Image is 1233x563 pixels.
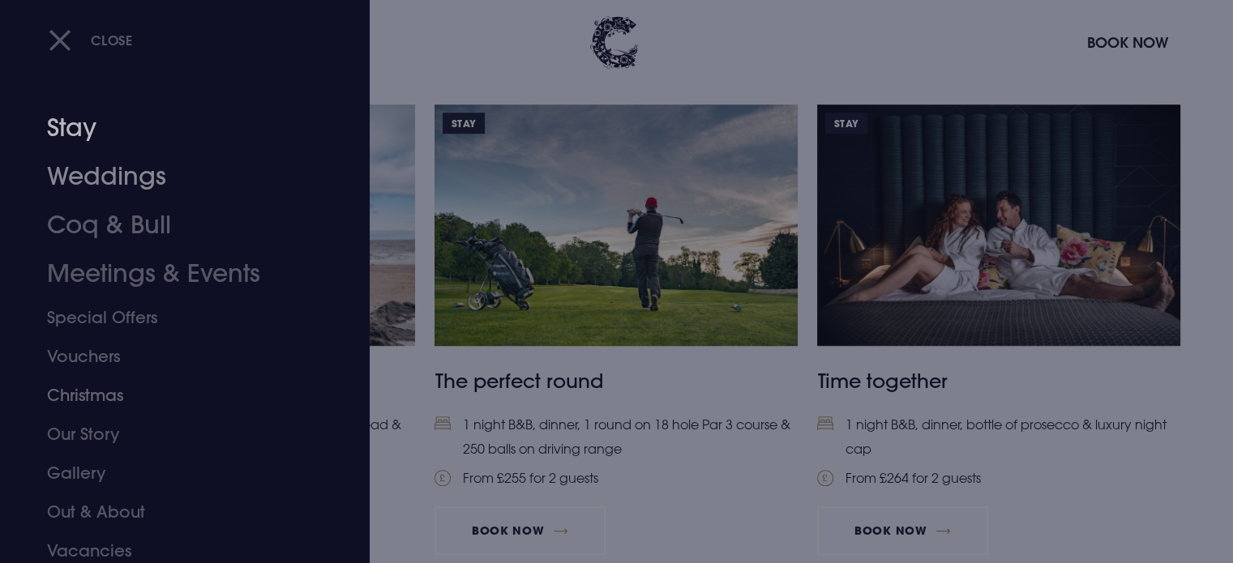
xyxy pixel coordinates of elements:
[91,32,133,49] span: Close
[47,415,303,454] a: Our Story
[47,337,303,376] a: Vouchers
[47,152,303,201] a: Weddings
[47,250,303,298] a: Meetings & Events
[47,454,303,493] a: Gallery
[47,104,303,152] a: Stay
[47,201,303,250] a: Coq & Bull
[47,298,303,337] a: Special Offers
[49,23,133,57] button: Close
[47,376,303,415] a: Christmas
[47,493,303,531] a: Out & About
